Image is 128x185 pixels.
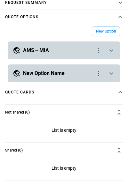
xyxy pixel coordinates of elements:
p: List is empty [5,120,123,142]
button: Shared (0) [5,143,123,158]
h6: Not shared (0) [5,110,30,115]
button: New Option Namequote-option-actions [13,70,115,77]
h6: Shared (0) [5,148,23,152]
h5: New Option Name [23,70,65,77]
div: Quote Options [5,120,123,142]
p: List is empty [5,158,123,180]
div: quote-option-actions [95,70,102,77]
h4: Quote cards [5,91,34,94]
h4: Quote Options [5,16,38,18]
button: AMS→MIAquote-option-actions [13,47,115,54]
h5: AMS→MIA [23,47,49,54]
h4: Request Summary [5,1,47,4]
button: Not shared (0) [5,105,123,120]
button: New Option [92,26,120,36]
div: Quote Options [5,158,123,180]
div: quote-option-actions [95,47,102,54]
